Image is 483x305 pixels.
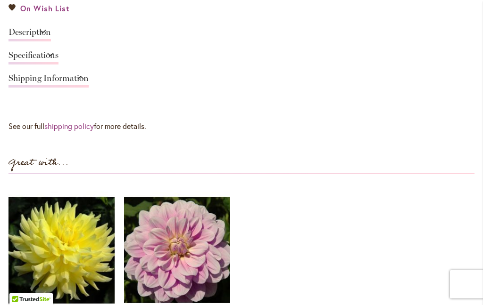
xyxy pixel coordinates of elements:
[8,155,69,170] strong: Great with...
[8,51,58,64] a: Specifications
[8,74,89,88] a: Shipping Information
[8,28,51,41] a: Description
[7,272,33,298] iframe: Launch Accessibility Center
[8,3,70,14] a: On Wish List
[44,121,94,131] a: shipping policy
[8,23,475,131] div: Detailed Product Info
[8,120,475,131] p: See our full for more details.
[20,3,70,14] span: On Wish List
